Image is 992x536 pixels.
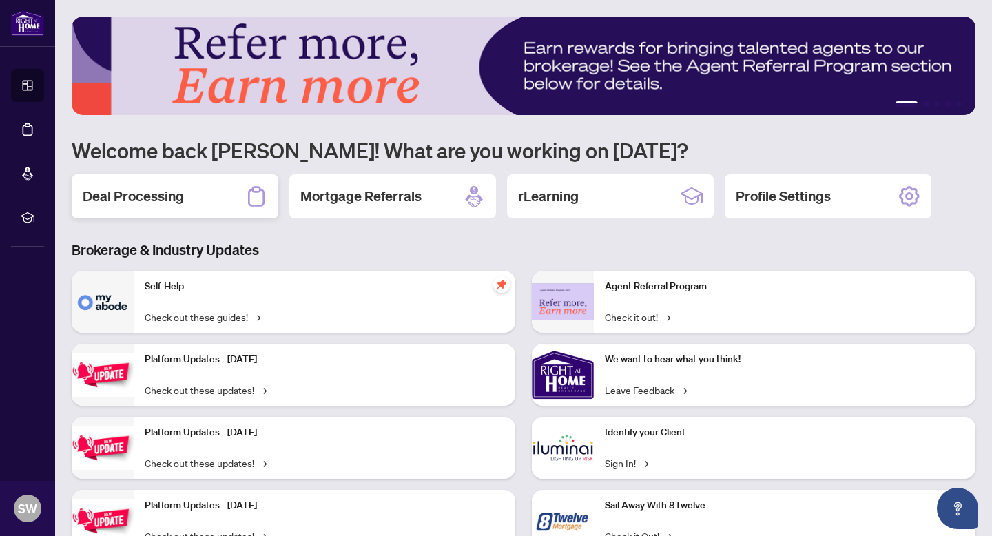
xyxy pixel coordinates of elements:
[493,276,510,293] span: pushpin
[956,101,962,107] button: 5
[937,488,978,529] button: Open asap
[254,309,260,324] span: →
[260,455,267,471] span: →
[145,382,267,398] a: Check out these updates!→
[72,17,975,115] img: Slide 0
[518,187,579,206] h2: rLearning
[18,499,37,518] span: SW
[145,309,260,324] a: Check out these guides!→
[260,382,267,398] span: →
[923,101,929,107] button: 2
[72,353,134,396] img: Platform Updates - July 21, 2025
[145,352,504,367] p: Platform Updates - [DATE]
[945,101,951,107] button: 4
[663,309,670,324] span: →
[736,187,831,206] h2: Profile Settings
[145,498,504,513] p: Platform Updates - [DATE]
[934,101,940,107] button: 3
[680,382,687,398] span: →
[145,279,504,294] p: Self-Help
[605,382,687,398] a: Leave Feedback→
[605,352,964,367] p: We want to hear what you think!
[605,455,648,471] a: Sign In!→
[532,344,594,406] img: We want to hear what you think!
[605,279,964,294] p: Agent Referral Program
[11,10,44,36] img: logo
[72,137,975,163] h1: Welcome back [PERSON_NAME]! What are you working on [DATE]?
[72,271,134,333] img: Self-Help
[605,309,670,324] a: Check it out!→
[83,187,184,206] h2: Deal Processing
[605,425,964,440] p: Identify your Client
[145,455,267,471] a: Check out these updates!→
[532,417,594,479] img: Identify your Client
[896,101,918,107] button: 1
[532,283,594,321] img: Agent Referral Program
[72,240,975,260] h3: Brokerage & Industry Updates
[72,426,134,469] img: Platform Updates - July 8, 2025
[605,498,964,513] p: Sail Away With 8Twelve
[145,425,504,440] p: Platform Updates - [DATE]
[300,187,422,206] h2: Mortgage Referrals
[641,455,648,471] span: →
